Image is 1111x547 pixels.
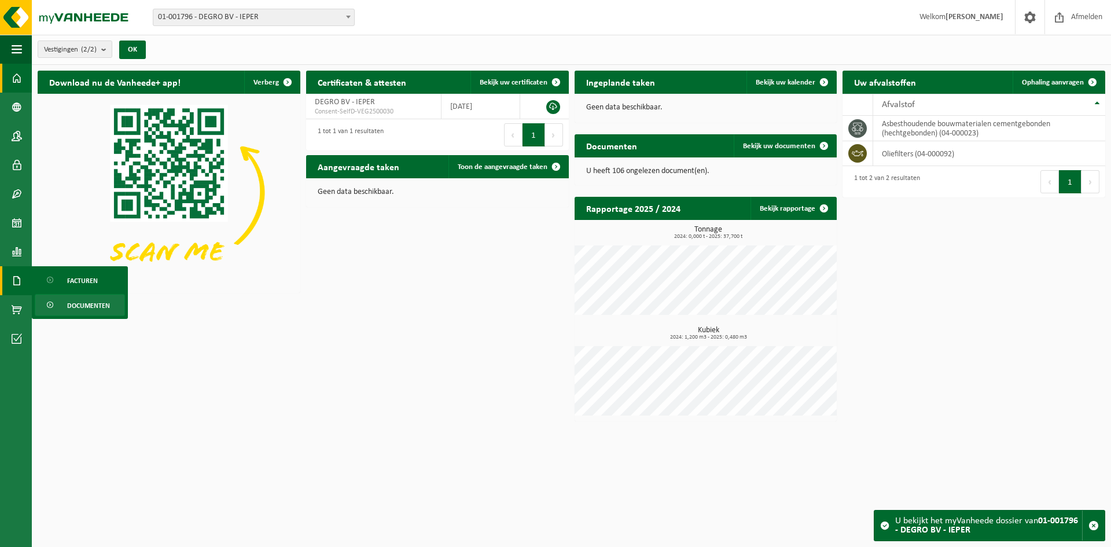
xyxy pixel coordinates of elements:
span: Bekijk uw kalender [756,79,815,86]
span: 01-001796 - DEGRO BV - IEPER [153,9,354,25]
a: Bekijk uw kalender [746,71,836,94]
button: OK [119,41,146,59]
div: U bekijkt het myVanheede dossier van [895,511,1082,541]
strong: 01-001796 - DEGRO BV - IEPER [895,516,1078,535]
span: 2024: 1,200 m3 - 2025: 0,480 m3 [580,335,837,340]
span: Documenten [67,295,110,317]
img: Download de VHEPlus App [38,94,300,291]
button: 1 [1059,170,1081,193]
a: Bekijk uw documenten [734,134,836,157]
h2: Certificaten & attesten [306,71,418,93]
button: Previous [504,123,523,146]
a: Bekijk rapportage [751,197,836,220]
span: Toon de aangevraagde taken [458,163,547,171]
td: oliefilters (04-000092) [873,141,1105,166]
a: Toon de aangevraagde taken [448,155,568,178]
p: U heeft 106 ongelezen document(en). [586,167,826,175]
h2: Rapportage 2025 / 2024 [575,197,692,219]
span: Facturen [67,270,98,292]
a: Bekijk uw certificaten [470,71,568,94]
button: Previous [1040,170,1059,193]
a: Facturen [35,269,125,291]
div: 1 tot 2 van 2 resultaten [848,169,920,194]
h2: Download nu de Vanheede+ app! [38,71,192,93]
h2: Aangevraagde taken [306,155,411,178]
h2: Ingeplande taken [575,71,667,93]
count: (2/2) [81,46,97,53]
h3: Tonnage [580,226,837,240]
span: 2024: 0,000 t - 2025: 37,700 t [580,234,837,240]
p: Geen data beschikbaar. [586,104,826,112]
span: DEGRO BV - IEPER [315,98,375,107]
span: Ophaling aanvragen [1022,79,1084,86]
strong: [PERSON_NAME] [946,13,1003,21]
td: [DATE] [442,94,520,119]
button: Next [1081,170,1099,193]
h3: Kubiek [580,326,837,340]
span: Vestigingen [44,41,97,58]
h2: Documenten [575,134,649,157]
a: Documenten [35,294,125,316]
button: Next [545,123,563,146]
span: Verberg [253,79,279,86]
button: Verberg [244,71,299,94]
button: Vestigingen(2/2) [38,41,112,58]
span: Afvalstof [882,100,915,109]
span: Bekijk uw documenten [743,142,815,150]
h2: Uw afvalstoffen [843,71,928,93]
span: Consent-SelfD-VEG2500030 [315,107,432,116]
a: Ophaling aanvragen [1013,71,1104,94]
button: 1 [523,123,545,146]
p: Geen data beschikbaar. [318,188,557,196]
div: 1 tot 1 van 1 resultaten [312,122,384,148]
td: asbesthoudende bouwmaterialen cementgebonden (hechtgebonden) (04-000023) [873,116,1105,141]
span: 01-001796 - DEGRO BV - IEPER [153,9,355,26]
span: Bekijk uw certificaten [480,79,547,86]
